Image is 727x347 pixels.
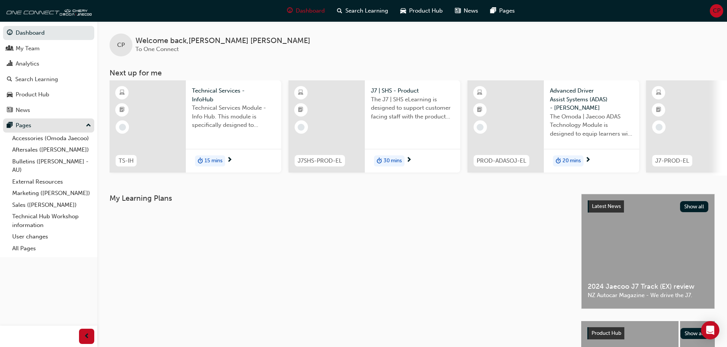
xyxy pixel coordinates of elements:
a: Latest NewsShow all [588,200,708,213]
a: search-iconSearch Learning [331,3,394,19]
span: learningRecordVerb_NONE-icon [298,124,305,131]
a: Analytics [3,57,94,71]
a: All Pages [9,243,94,254]
a: Marketing ([PERSON_NAME]) [9,187,94,199]
span: J7SHS-PROD-EL [298,157,342,165]
img: oneconnect [4,3,92,18]
span: booktick-icon [656,105,661,115]
span: booktick-icon [298,105,303,115]
a: Product Hub [3,88,94,102]
button: Pages [3,118,94,133]
span: pages-icon [490,6,496,16]
span: CP [117,41,125,50]
button: DashboardMy TeamAnalyticsSearch LearningProduct HubNews [3,24,94,118]
span: learningResourceType_ELEARNING-icon [656,88,661,98]
div: Product Hub [16,90,49,99]
span: learningRecordVerb_NONE-icon [119,124,126,131]
a: My Team [3,42,94,56]
span: 15 mins [205,157,222,165]
button: Show all [680,201,709,212]
span: search-icon [337,6,342,16]
span: J7-PROD-EL [655,157,689,165]
span: guage-icon [7,30,13,37]
span: learningResourceType_ELEARNING-icon [477,88,482,98]
span: NZ Autocar Magazine - We drive the J7. [588,291,708,300]
a: car-iconProduct Hub [394,3,449,19]
a: Technical Hub Workshop information [9,211,94,231]
span: Latest News [592,203,621,209]
span: PROD-ADASOJ-EL [477,157,526,165]
span: up-icon [86,121,91,131]
span: Technical Services - InfoHub [192,86,275,104]
span: search-icon [7,76,12,83]
span: The Omoda | Jaecoo ADAS Technology Module is designed to equip learners with essential knowledge ... [550,112,633,138]
span: prev-icon [84,332,90,341]
a: news-iconNews [449,3,484,19]
h3: My Learning Plans [110,194,569,203]
span: guage-icon [287,6,293,16]
a: Accessories (Omoda Jaecoo) [9,133,94,144]
span: Technical Services Module - Info Hub. This module is specifically designed to address the require... [192,104,275,130]
span: Pages [499,6,515,15]
a: Bulletins ([PERSON_NAME] - AU) [9,156,94,176]
button: CP [710,4,723,18]
a: PROD-ADASOJ-ELAdvanced Driver Assist Systems (ADAS) - [PERSON_NAME]The Omoda | Jaecoo ADAS Techno... [467,80,639,173]
span: chart-icon [7,61,13,67]
div: Search Learning [15,75,58,84]
span: Dashboard [296,6,325,15]
h3: Next up for me [97,69,727,77]
span: 30 mins [384,157,402,165]
span: CP [713,6,721,15]
a: News [3,103,94,117]
span: TS-IH [119,157,134,165]
span: next-icon [406,157,412,164]
a: Sales ([PERSON_NAME]) [9,199,94,211]
span: duration-icon [198,156,203,166]
div: Open Intercom Messenger [701,321,719,339]
div: My Team [16,44,40,53]
span: news-icon [7,107,13,114]
div: News [16,106,30,115]
button: Show all [680,328,709,339]
span: car-icon [400,6,406,16]
span: To One Connect [135,46,179,53]
span: duration-icon [377,156,382,166]
span: pages-icon [7,122,13,129]
a: Dashboard [3,26,94,40]
span: The J7 | SHS eLearning is designed to support customer facing staff with the product and sales in... [371,95,454,121]
a: guage-iconDashboard [281,3,331,19]
a: Product HubShow all [587,327,709,339]
a: External Resources [9,176,94,188]
span: 2024 Jaecoo J7 Track (EX) review [588,282,708,291]
span: Welcome back , [PERSON_NAME] [PERSON_NAME] [135,37,310,45]
span: 20 mins [563,157,581,165]
span: car-icon [7,91,13,98]
span: Search Learning [345,6,388,15]
span: duration-icon [556,156,561,166]
a: Search Learning [3,72,94,86]
span: next-icon [585,157,591,164]
span: learningRecordVerb_NONE-icon [477,124,484,131]
span: booktick-icon [119,105,125,115]
span: learningResourceType_ELEARNING-icon [298,88,303,98]
span: Advanced Driver Assist Systems (ADAS) - [PERSON_NAME] [550,86,633,112]
a: TS-IHTechnical Services - InfoHubTechnical Services Module - Info Hub. This module is specificall... [110,80,281,173]
span: News [464,6,478,15]
span: learningRecordVerb_NONE-icon [656,124,663,131]
span: Product Hub [409,6,443,15]
span: learningResourceType_ELEARNING-icon [119,88,125,98]
div: Analytics [16,59,39,68]
a: pages-iconPages [484,3,521,19]
a: Latest NewsShow all2024 Jaecoo J7 Track (EX) reviewNZ Autocar Magazine - We drive the J7. [581,194,715,309]
a: User changes [9,231,94,243]
a: J7SHS-PROD-ELJ7 | SHS - ProductThe J7 | SHS eLearning is designed to support customer facing staf... [289,80,460,173]
div: Pages [16,121,31,130]
span: J7 | SHS - Product [371,86,454,95]
span: next-icon [227,157,232,164]
a: Aftersales ([PERSON_NAME]) [9,144,94,156]
span: booktick-icon [477,105,482,115]
span: people-icon [7,45,13,52]
span: news-icon [455,6,461,16]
